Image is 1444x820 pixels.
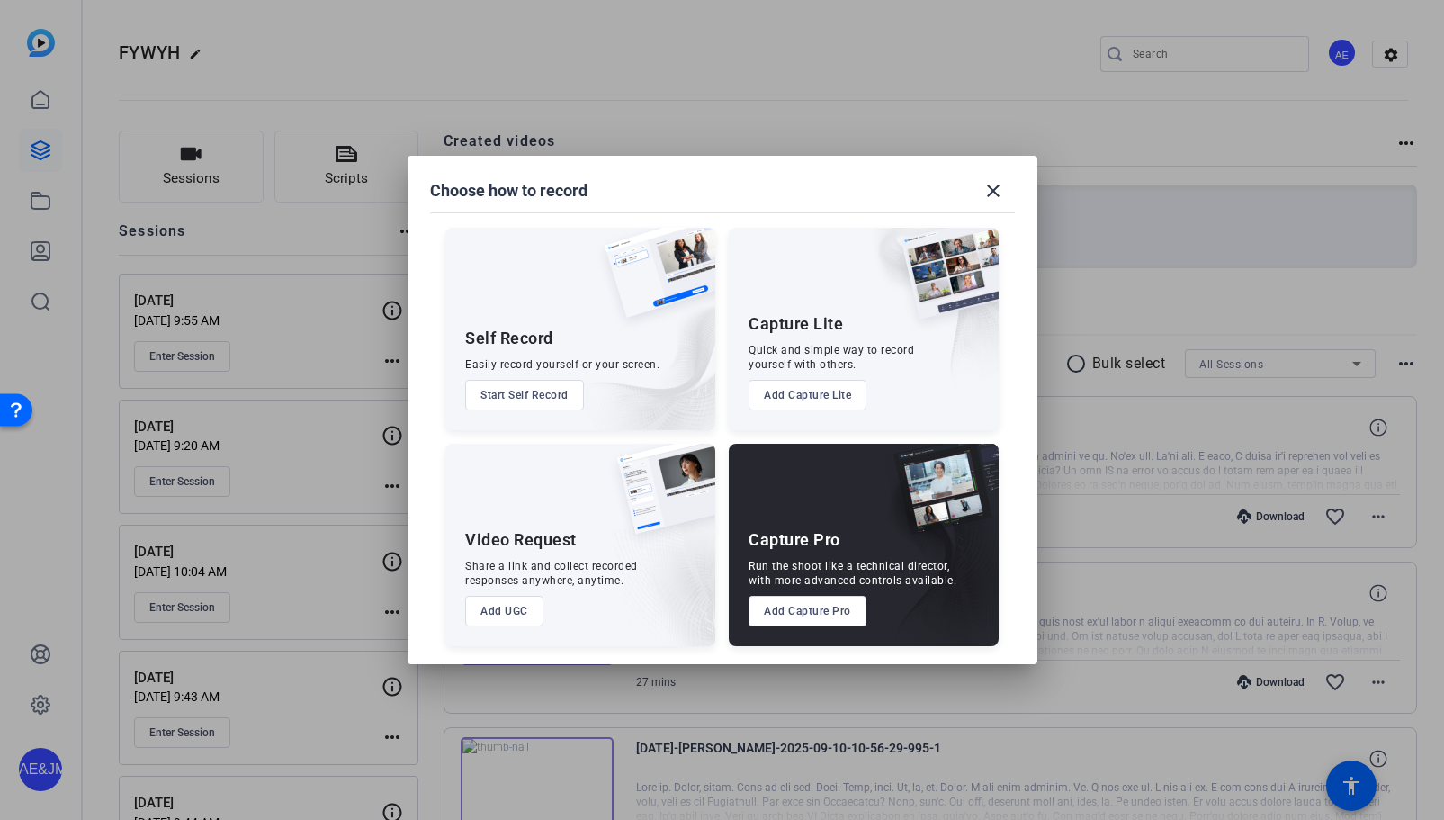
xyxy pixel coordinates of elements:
img: ugc-content.png [604,444,715,553]
div: Capture Lite [749,313,843,335]
img: capture-lite.png [887,228,999,338]
img: capture-pro.png [880,444,999,554]
div: Capture Pro [749,529,840,551]
img: embarkstudio-self-record.png [559,266,715,430]
button: Add UGC [465,596,543,626]
div: Quick and simple way to record yourself with others. [749,343,914,372]
button: Add Capture Lite [749,380,866,410]
div: Video Request [465,529,577,551]
img: self-record.png [591,228,715,336]
div: Easily record yourself or your screen. [465,357,659,372]
button: Add Capture Pro [749,596,866,626]
div: Run the shoot like a technical director, with more advanced controls available. [749,559,956,588]
mat-icon: close [982,180,1004,202]
img: embarkstudio-ugc-content.png [611,500,715,646]
div: Share a link and collect recorded responses anywhere, anytime. [465,559,638,588]
div: Self Record [465,328,553,349]
h1: Choose how to record [430,180,587,202]
button: Start Self Record [465,380,584,410]
img: embarkstudio-capture-pro.png [866,466,999,646]
img: embarkstudio-capture-lite.png [838,228,999,408]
